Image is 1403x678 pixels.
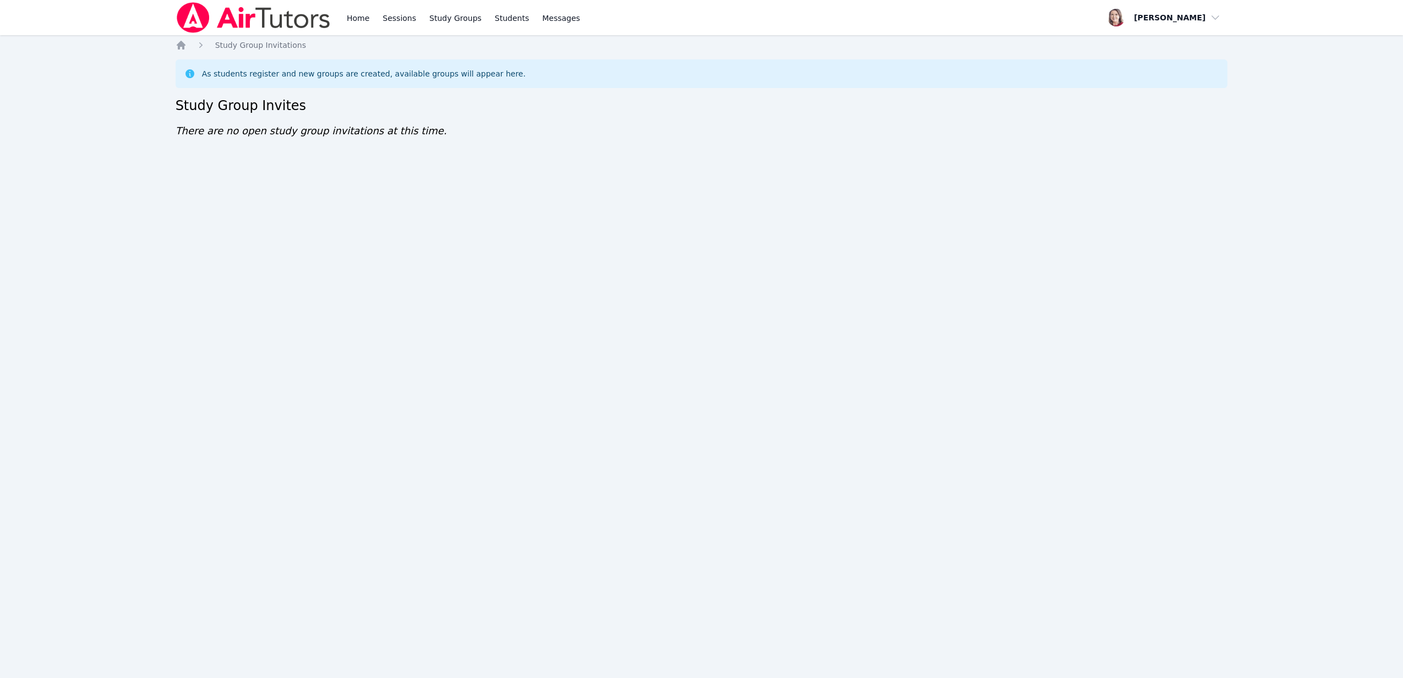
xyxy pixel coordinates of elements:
nav: Breadcrumb [176,40,1228,51]
span: There are no open study group invitations at this time. [176,125,447,136]
img: Air Tutors [176,2,331,33]
span: Study Group Invitations [215,41,306,50]
h2: Study Group Invites [176,97,1228,114]
a: Study Group Invitations [215,40,306,51]
div: As students register and new groups are created, available groups will appear here. [202,68,526,79]
span: Messages [542,13,580,24]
